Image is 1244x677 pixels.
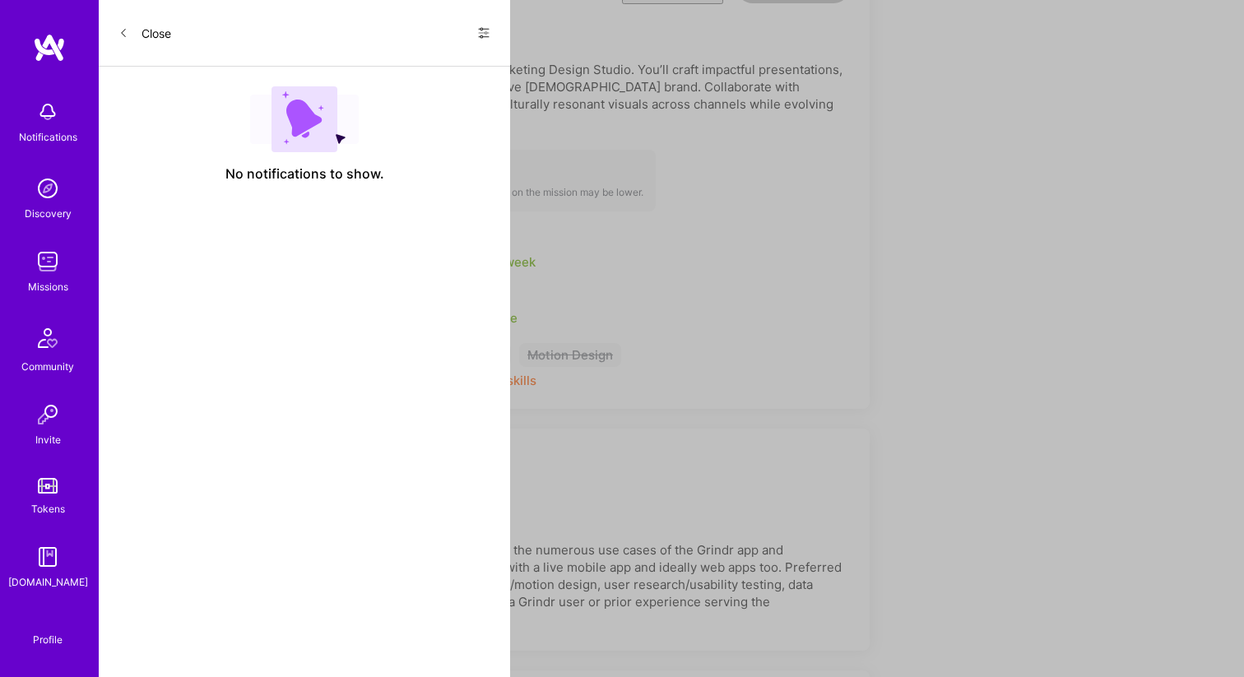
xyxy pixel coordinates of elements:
img: discovery [31,172,64,205]
div: Community [21,358,74,375]
div: Tokens [31,500,65,517]
img: tokens [38,478,58,494]
span: No notifications to show. [225,165,384,183]
img: Community [28,318,67,358]
div: Invite [35,431,61,448]
div: Notifications [19,128,77,146]
img: logo [33,33,66,63]
button: Close [118,20,171,46]
div: Missions [28,278,68,295]
img: bell [31,95,64,128]
img: guide book [31,540,64,573]
div: [DOMAIN_NAME] [8,573,88,591]
a: Profile [27,614,68,647]
img: empty [250,86,359,152]
div: Discovery [25,205,72,222]
img: Invite [31,398,64,431]
img: teamwork [31,245,64,278]
div: Profile [33,631,63,647]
